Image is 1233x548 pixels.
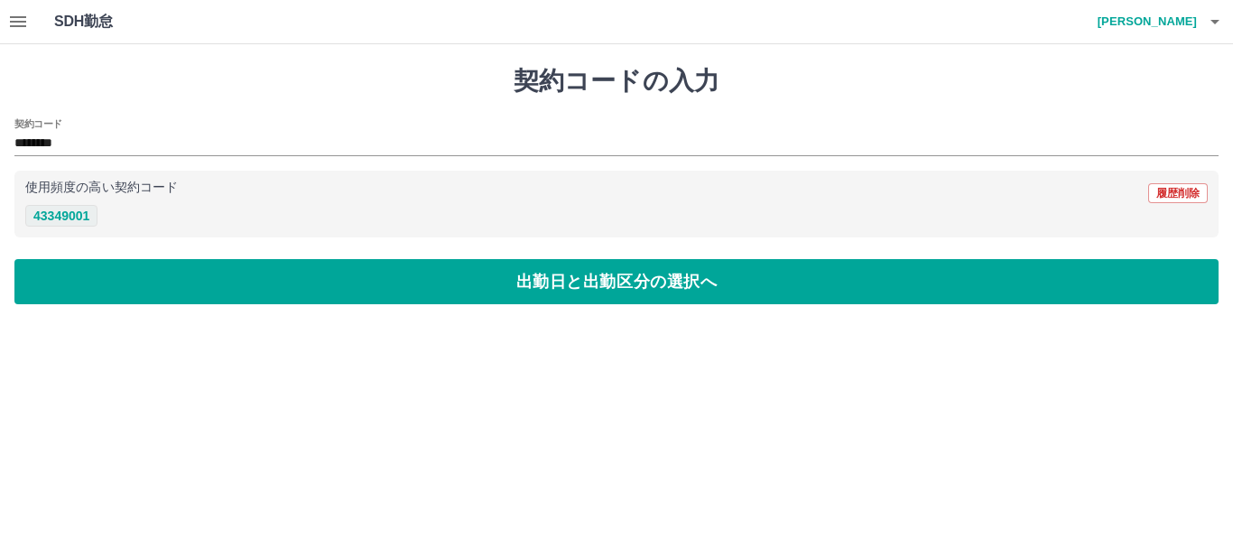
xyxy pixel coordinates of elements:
button: 履歴削除 [1148,183,1208,203]
button: 43349001 [25,205,97,227]
button: 出勤日と出勤区分の選択へ [14,259,1219,304]
h1: 契約コードの入力 [14,66,1219,97]
p: 使用頻度の高い契約コード [25,181,178,194]
h2: 契約コード [14,116,62,131]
